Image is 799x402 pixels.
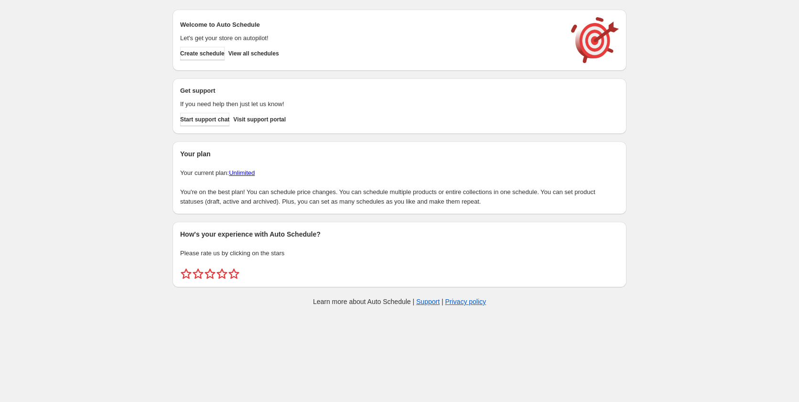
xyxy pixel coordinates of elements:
p: Learn more about Auto Schedule | | [313,297,486,306]
span: Start support chat [180,116,229,123]
p: You're on the best plan! You can schedule price changes. You can schedule multiple products or en... [180,187,619,206]
span: Create schedule [180,50,225,57]
span: View all schedules [228,50,279,57]
h2: How's your experience with Auto Schedule? [180,229,619,239]
span: Visit support portal [233,116,286,123]
h2: Get support [180,86,561,96]
p: If you need help then just let us know! [180,99,561,109]
a: Privacy policy [445,298,486,305]
button: View all schedules [228,47,279,60]
p: Your current plan: [180,168,619,178]
button: Create schedule [180,47,225,60]
h2: Your plan [180,149,619,159]
a: Visit support portal [233,113,286,126]
h2: Welcome to Auto Schedule [180,20,561,30]
a: Start support chat [180,113,229,126]
a: Support [416,298,440,305]
a: Unlimited [229,169,255,176]
p: Let's get your store on autopilot! [180,33,561,43]
p: Please rate us by clicking on the stars [180,249,619,258]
